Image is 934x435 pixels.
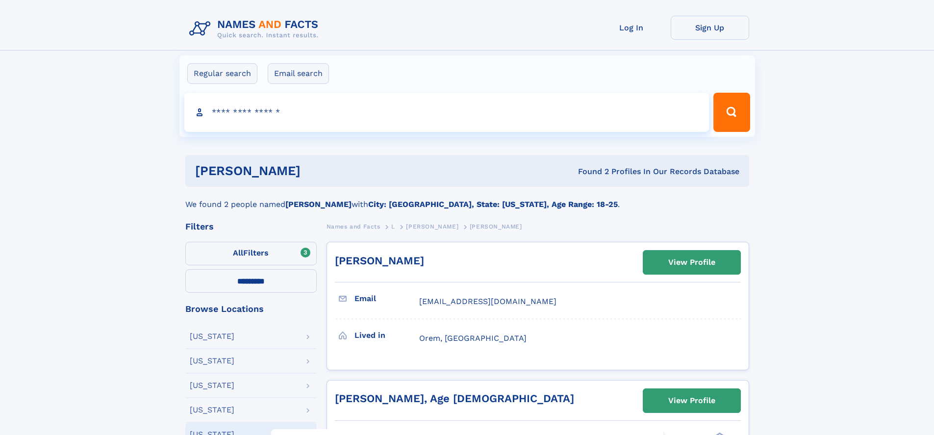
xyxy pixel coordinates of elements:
span: Orem, [GEOGRAPHIC_DATA] [419,333,527,343]
div: [US_STATE] [190,333,234,340]
b: City: [GEOGRAPHIC_DATA], State: [US_STATE], Age Range: 18-25 [368,200,618,209]
a: Names and Facts [327,220,380,232]
a: Sign Up [671,16,749,40]
button: Search Button [713,93,750,132]
span: [PERSON_NAME] [406,223,458,230]
span: All [233,248,243,257]
a: [PERSON_NAME], Age [DEMOGRAPHIC_DATA] [335,392,574,405]
div: View Profile [668,389,715,412]
label: Regular search [187,63,257,84]
span: [EMAIL_ADDRESS][DOMAIN_NAME] [419,297,556,306]
a: [PERSON_NAME] [335,255,424,267]
div: [US_STATE] [190,357,234,365]
div: Filters [185,222,317,231]
b: [PERSON_NAME] [285,200,352,209]
a: View Profile [643,389,740,412]
h1: [PERSON_NAME] [195,165,439,177]
img: Logo Names and Facts [185,16,327,42]
span: [PERSON_NAME] [470,223,522,230]
a: Log In [592,16,671,40]
div: View Profile [668,251,715,274]
input: search input [184,93,709,132]
h3: Email [354,290,419,307]
div: [US_STATE] [190,406,234,414]
label: Filters [185,242,317,265]
a: L [391,220,395,232]
div: [US_STATE] [190,382,234,389]
h3: Lived in [354,327,419,344]
div: Found 2 Profiles In Our Records Database [439,166,739,177]
a: View Profile [643,251,740,274]
a: [PERSON_NAME] [406,220,458,232]
div: We found 2 people named with . [185,187,749,210]
div: Browse Locations [185,305,317,313]
span: L [391,223,395,230]
label: Email search [268,63,329,84]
